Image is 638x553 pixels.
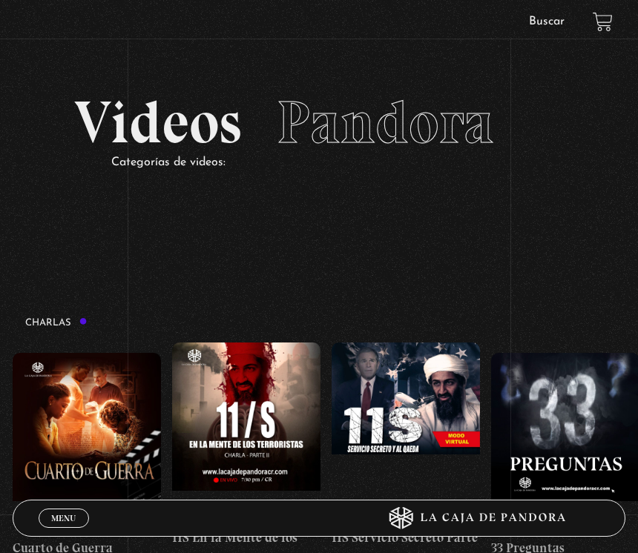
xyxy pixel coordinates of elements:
h2: Videos [74,93,565,152]
h3: Charlas [25,317,88,328]
a: View your shopping cart [593,12,613,32]
span: Pandora [277,87,494,158]
span: Menu [51,514,76,523]
span: Cerrar [46,526,81,536]
p: Categorías de videos: [111,152,565,173]
a: Buscar [529,16,565,27]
